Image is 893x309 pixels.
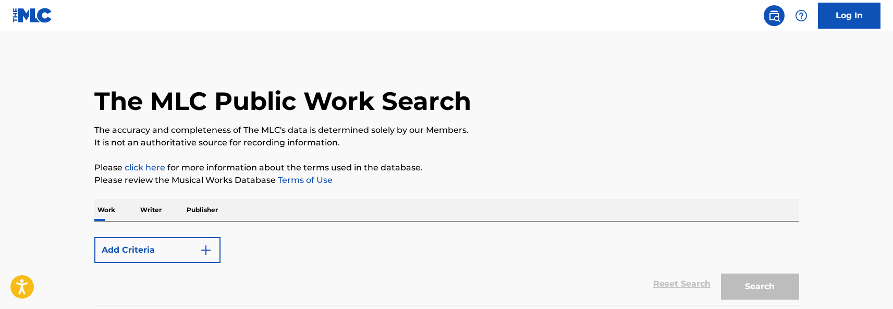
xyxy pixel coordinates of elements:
[764,5,785,26] a: Public Search
[94,174,799,187] p: Please review the Musical Works Database
[200,244,212,256] img: 9d2ae6d4665cec9f34b9.svg
[276,175,333,185] a: Terms of Use
[791,5,812,26] div: Help
[125,163,165,172] a: click here
[94,199,118,221] p: Work
[94,162,799,174] p: Please for more information about the terms used in the database.
[94,85,471,117] h1: The MLC Public Work Search
[768,9,780,22] img: search
[94,237,221,263] button: Add Criteria
[818,3,880,29] a: Log In
[184,199,221,221] p: Publisher
[13,8,53,23] img: MLC Logo
[137,199,165,221] p: Writer
[94,124,799,137] p: The accuracy and completeness of The MLC's data is determined solely by our Members.
[94,137,799,149] p: It is not an authoritative source for recording information.
[94,232,799,305] form: Search Form
[795,9,808,22] img: help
